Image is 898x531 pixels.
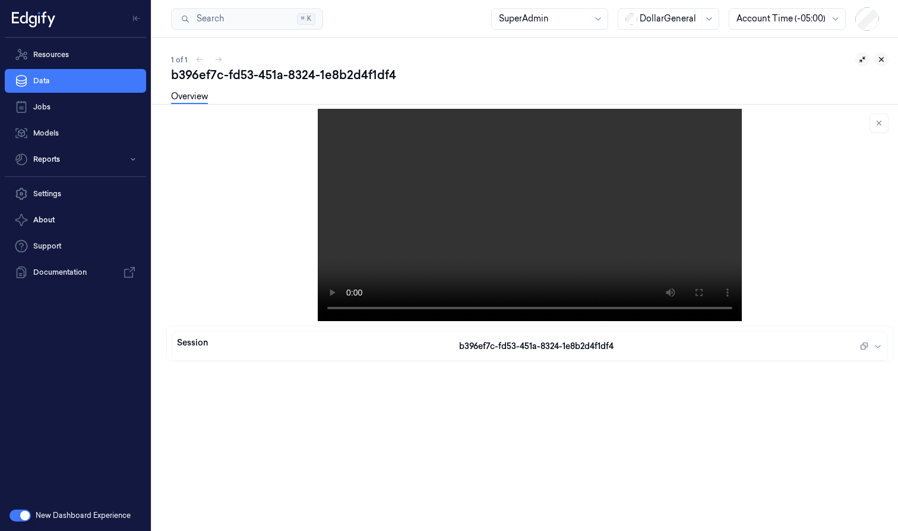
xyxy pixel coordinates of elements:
[171,55,188,65] span: 1 of 1
[127,9,146,28] button: Toggle Navigation
[5,260,146,284] a: Documentation
[177,337,459,356] div: Session
[5,43,146,67] a: Resources
[5,69,146,93] a: Data
[459,340,614,353] span: b396ef7c-fd53-451a-8324-1e8b2d4f1df4
[5,234,146,258] a: Support
[171,67,888,83] div: b396ef7c-fd53-451a-8324-1e8b2d4f1df4
[5,121,146,145] a: Models
[5,182,146,206] a: Settings
[171,90,208,104] a: Overview
[5,208,146,232] button: About
[192,12,224,25] span: Search
[5,95,146,119] a: Jobs
[172,332,887,360] button: Sessionb396ef7c-fd53-451a-8324-1e8b2d4f1df4
[5,147,146,171] button: Reports
[171,8,323,30] button: Search⌘K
